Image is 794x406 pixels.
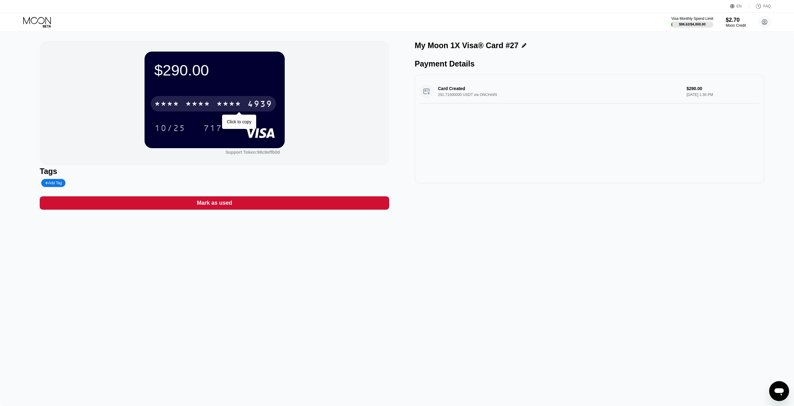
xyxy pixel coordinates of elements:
[225,150,280,155] div: Support Token:98c9effb0d
[726,17,746,28] div: $2.70Moon Credit
[679,22,706,26] div: $96.62 / $4,000.00
[150,120,190,136] div: 10/25
[737,4,742,8] div: EN
[248,100,272,110] div: 4939
[671,16,713,28] div: Visa Monthly Spend Limit$96.62/$4,000.00
[40,167,389,176] div: Tags
[415,59,764,68] div: Payment Details
[769,381,789,401] iframe: Button to launch messaging window
[45,181,62,185] div: Add Tag
[726,17,746,23] div: $2.70
[227,119,251,124] div: Click to copy
[763,4,771,8] div: FAQ
[197,199,232,207] div: Mark as used
[40,196,389,210] div: Mark as used
[154,124,185,134] div: 10/25
[415,41,519,50] div: My Moon 1X Visa® Card #27
[225,150,280,155] div: Support Token: 98c9effb0d
[726,23,746,28] div: Moon Credit
[203,124,222,134] div: 717
[199,120,227,136] div: 717
[749,3,771,9] div: FAQ
[154,62,275,79] div: $290.00
[41,179,65,187] div: Add Tag
[730,3,749,9] div: EN
[671,16,713,21] div: Visa Monthly Spend Limit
